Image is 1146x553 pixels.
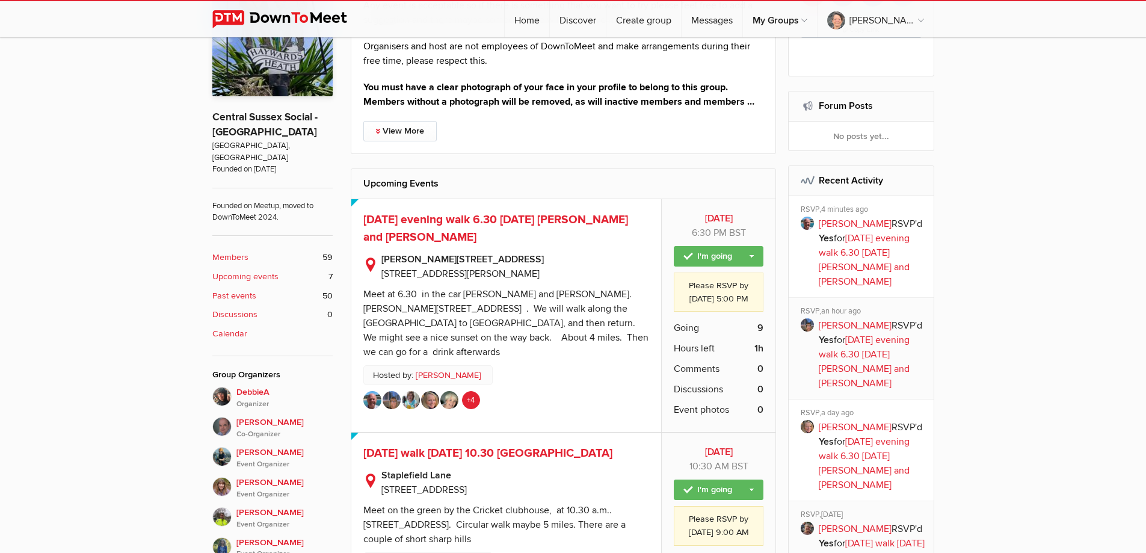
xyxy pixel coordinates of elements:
[682,1,742,37] a: Messages
[212,477,232,496] img: Helen D
[757,382,763,397] b: 0
[819,421,892,433] a: [PERSON_NAME]
[381,468,650,483] b: Staplefield Lane
[363,365,493,386] p: Hosted by:
[819,537,834,549] b: Yes
[674,480,763,500] a: I'm going
[801,408,925,420] div: RSVP,
[212,410,333,440] a: [PERSON_NAME]Co-Organizer
[212,140,333,164] span: [GEOGRAPHIC_DATA], [GEOGRAPHIC_DATA]
[789,122,934,150] div: No posts yet...
[212,447,232,466] img: Louise
[402,391,420,409] img: Caro Bates
[363,169,764,198] h2: Upcoming Events
[674,211,763,226] b: [DATE]
[328,270,333,283] span: 7
[801,510,925,522] div: RSVP,
[729,227,746,239] span: Europe/London
[212,387,232,406] img: DebbieA
[236,506,333,530] span: [PERSON_NAME]
[754,341,763,356] b: 1h
[236,446,333,470] span: [PERSON_NAME]
[819,318,925,391] p: RSVP'd for
[383,391,401,409] img: Debbie Stevens
[212,289,333,303] a: Past events 50
[801,166,922,195] h2: Recent Activity
[821,306,861,316] span: an hour ago
[505,1,549,37] a: Home
[819,436,910,491] a: [DATE] evening walk 6.30 [DATE] [PERSON_NAME] and [PERSON_NAME]
[236,489,333,500] i: Event Organizer
[363,446,612,460] a: [DATE] walk [DATE] 10.30 [GEOGRAPHIC_DATA]
[363,504,626,545] div: Meet on the green by the Cricket clubhouse, at 10.30 a.m.. [STREET_ADDRESS]. Circular walk maybe ...
[606,1,681,37] a: Create group
[363,391,381,409] img: Grahame Turner
[674,341,715,356] span: Hours left
[818,1,934,37] a: [PERSON_NAME]
[821,510,843,519] span: [DATE]
[821,408,854,418] span: a day ago
[674,506,763,545] div: Please RSVP by [DATE] 9:00 AM
[550,1,606,37] a: Discover
[801,205,925,217] div: RSVP,
[819,217,925,289] p: RSVP'd for
[212,327,247,341] b: Calendar
[363,39,764,68] p: Organisers and host are not employees of DownToMeet and make arrangements during their free time,...
[743,1,817,37] a: My Groups
[212,368,333,382] div: Group Organizers
[212,327,333,341] a: Calendar
[212,251,248,264] b: Members
[757,321,763,335] b: 9
[236,416,333,440] span: [PERSON_NAME]
[236,459,333,470] i: Event Organizer
[674,403,729,417] span: Event photos
[212,251,333,264] a: Members 59
[212,10,366,28] img: DownToMeet
[381,484,467,496] span: [STREET_ADDRESS]
[674,246,763,267] a: I'm going
[212,417,232,436] img: Adrian
[440,391,458,409] img: Pauline Hainsworth
[363,212,628,244] a: [DATE] evening walk 6.30 [DATE] [PERSON_NAME] and [PERSON_NAME]
[819,436,834,448] b: Yes
[819,218,892,230] a: [PERSON_NAME]
[819,420,925,492] p: RSVP'd for
[236,399,333,410] i: Organizer
[674,362,719,376] span: Comments
[236,429,333,440] i: Co-Organizer
[212,500,333,530] a: [PERSON_NAME]Event Organizer
[819,523,892,535] a: [PERSON_NAME]
[212,440,333,470] a: [PERSON_NAME]Event Organizer
[363,81,754,108] strong: You must have a clear photograph of your face in your profile to belong to this group. Members wi...
[421,391,439,409] img: Sally S
[322,289,333,303] span: 50
[819,320,892,332] a: [PERSON_NAME]
[819,232,910,288] a: [DATE] evening walk 6.30 [DATE] [PERSON_NAME] and [PERSON_NAME]
[819,232,834,244] b: Yes
[674,382,723,397] span: Discussions
[212,270,333,283] a: Upcoming events 7
[327,308,333,321] span: 0
[236,386,333,410] span: DebbieA
[819,100,873,112] a: Forum Posts
[363,121,437,141] a: View More
[236,476,333,500] span: [PERSON_NAME]
[732,460,748,472] span: Europe/London
[212,188,333,224] span: Founded on Meetup, moved to DownToMeet 2024.
[416,369,481,382] a: [PERSON_NAME]
[322,251,333,264] span: 59
[462,391,480,409] a: +4
[212,289,256,303] b: Past events
[757,362,763,376] b: 0
[212,308,257,321] b: Discussions
[674,445,763,459] b: [DATE]
[801,306,925,318] div: RSVP,
[212,470,333,500] a: [PERSON_NAME]Event Organizer
[212,387,333,410] a: DebbieAOrganizer
[819,334,834,346] b: Yes
[363,288,648,358] div: Meet at 6.30 in the car [PERSON_NAME] and [PERSON_NAME]. [PERSON_NAME][STREET_ADDRESS] . We will ...
[381,268,540,280] span: [STREET_ADDRESS][PERSON_NAME]
[757,403,763,417] b: 0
